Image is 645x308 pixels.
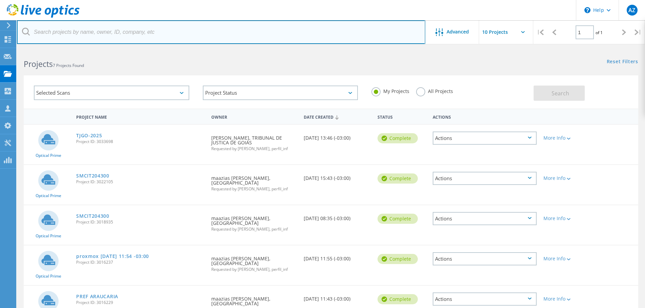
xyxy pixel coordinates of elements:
[378,254,418,264] div: Complete
[73,110,208,123] div: Project Name
[433,252,537,265] div: Actions
[596,30,603,35] span: of 1
[203,86,358,100] div: Project Status
[552,90,569,97] span: Search
[433,292,537,306] div: Actions
[300,245,374,268] div: [DATE] 11:55 (-03:00)
[76,294,118,299] a: PREF ARAUCARIA
[543,216,586,221] div: More Info
[36,274,61,278] span: Optical Prime
[24,58,53,69] b: Projects
[76,220,205,224] span: Project ID: 3018935
[211,187,297,191] span: Requested by [PERSON_NAME], perfil_inf
[53,63,84,68] span: 7 Projects Found
[371,87,409,94] label: My Projects
[211,267,297,271] span: Requested by [PERSON_NAME], perfil_inf
[76,260,205,264] span: Project ID: 3016237
[300,205,374,228] div: [DATE] 08:35 (-03:00)
[208,110,300,123] div: Owner
[300,110,374,123] div: Date Created
[378,173,418,184] div: Complete
[208,245,300,278] div: maazias [PERSON_NAME], [GEOGRAPHIC_DATA]
[76,254,149,259] a: proxmox [DATE] 11:54 -03:00
[208,125,300,158] div: [PERSON_NAME], TRIBUNAL DE JUSTICA DE GOIAS
[76,301,205,305] span: Project ID: 3016229
[433,132,537,145] div: Actions
[543,297,586,301] div: More Info
[300,125,374,147] div: [DATE] 13:46 (-03:00)
[211,227,297,231] span: Requested by [PERSON_NAME], perfil_inf
[76,140,205,144] span: Project ID: 3033698
[300,286,374,308] div: [DATE] 11:43 (-03:00)
[416,87,453,94] label: All Projects
[17,20,425,44] input: Search projects by name, owner, ID, company, etc
[36,194,61,198] span: Optical Prime
[300,165,374,187] div: [DATE] 15:43 (-03:00)
[534,86,585,101] button: Search
[378,133,418,143] div: Complete
[543,136,586,140] div: More Info
[36,153,61,158] span: Optical Prime
[7,14,80,19] a: Live Optics Dashboard
[378,294,418,304] div: Complete
[76,214,109,218] a: SMCIT204300
[631,20,645,44] div: |
[378,214,418,224] div: Complete
[433,212,537,225] div: Actions
[76,180,205,184] span: Project ID: 3022105
[211,147,297,151] span: Requested by [PERSON_NAME], perfil_inf
[543,256,586,261] div: More Info
[208,205,300,238] div: maazias [PERSON_NAME], [GEOGRAPHIC_DATA]
[433,172,537,185] div: Actions
[628,7,635,13] span: AZ
[76,173,109,178] a: SMCIT204300
[607,59,638,65] a: Reset Filters
[36,234,61,238] span: Optical Prime
[208,165,300,198] div: maazias [PERSON_NAME], [GEOGRAPHIC_DATA]
[533,20,547,44] div: |
[76,133,102,138] a: TJGO-2025
[34,86,189,100] div: Selected Scans
[374,110,429,123] div: Status
[543,176,586,181] div: More Info
[447,29,469,34] span: Advanced
[584,7,590,13] svg: \n
[429,110,540,123] div: Actions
